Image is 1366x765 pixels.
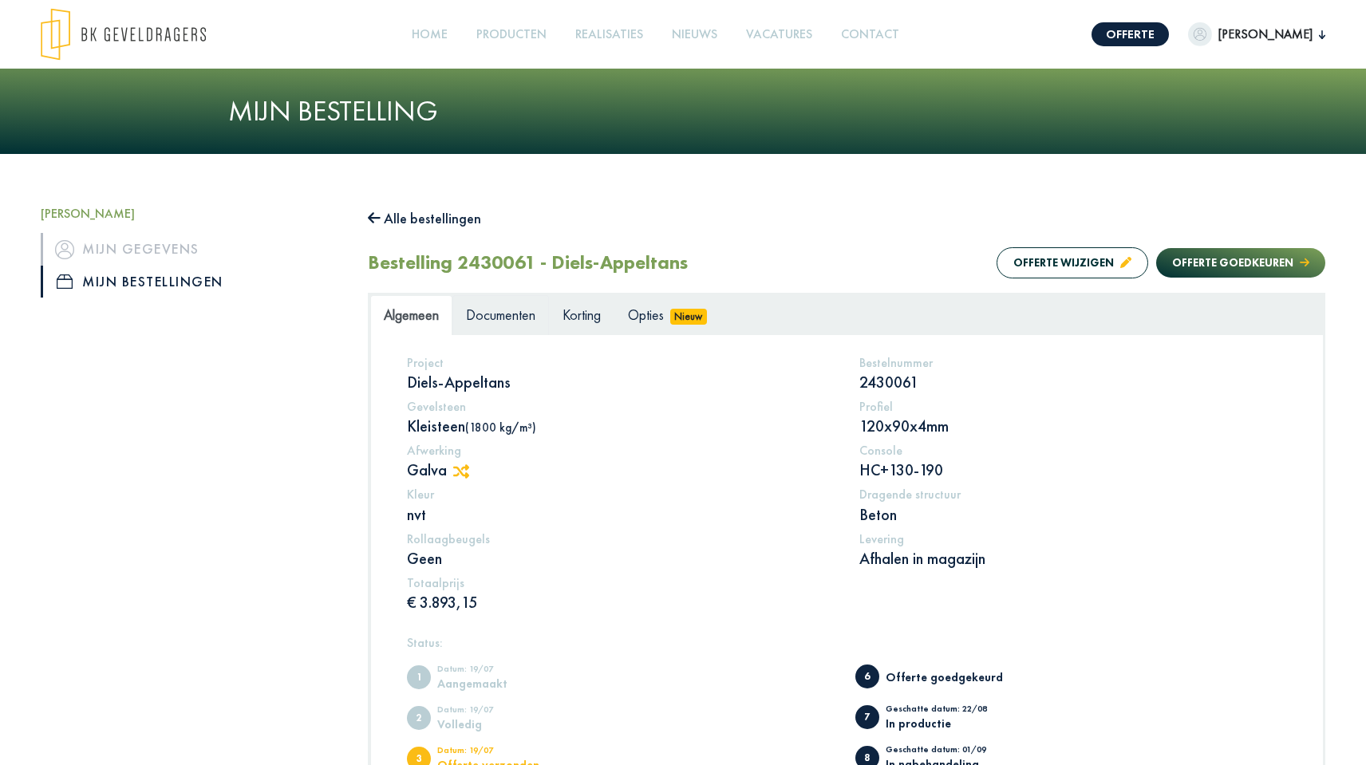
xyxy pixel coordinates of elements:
span: Documenten [466,306,535,324]
div: Volledig [437,718,569,730]
p: € 3.893,15 [407,592,835,613]
a: Home [405,17,454,53]
div: Datum: 19/07 [437,746,569,759]
h5: [PERSON_NAME] [41,206,344,221]
a: Vacatures [740,17,819,53]
h5: Gevelsteen [407,399,835,414]
h5: Totaalprijs [407,575,835,590]
div: Offerte goedgekeurd [886,671,1017,683]
h5: Dragende structuur [859,487,1288,502]
span: Korting [563,306,601,324]
a: Producten [470,17,553,53]
span: Nieuw [670,309,707,325]
h1: Mijn bestelling [228,94,1138,128]
p: 2430061 [859,372,1288,392]
a: iconMijn bestellingen [41,266,344,298]
p: Diels-Appeltans [407,372,835,392]
button: Alle bestellingen [368,206,481,231]
a: Contact [835,17,906,53]
span: Aangemaakt [407,665,431,689]
div: Datum: 19/07 [437,664,569,677]
a: Realisaties [569,17,649,53]
span: Volledig [407,706,431,730]
img: logo [41,8,206,61]
h5: Status: [407,635,1287,650]
img: icon [55,240,74,259]
h5: Afwerking [407,443,835,458]
ul: Tabs [370,295,1323,334]
div: Aangemaakt [437,677,569,689]
span: Offerte goedgekeurd [855,664,879,688]
span: In productie [855,705,879,729]
button: Offerte goedkeuren [1156,248,1325,278]
a: Nieuws [665,17,724,53]
span: (1800 kg/m³) [465,420,536,435]
p: Beton [859,504,1288,525]
h5: Console [859,443,1288,458]
h5: Rollaagbeugels [407,531,835,546]
h5: Project [407,355,835,370]
p: 120x90x4mm [859,416,1288,436]
img: icon [57,274,73,289]
p: nvt [407,504,835,525]
h5: Kleur [407,487,835,502]
a: Offerte [1092,22,1169,46]
p: Geen [407,548,835,569]
h2: Bestelling 2430061 - Diels-Appeltans [368,251,688,274]
img: dummypic.png [1188,22,1212,46]
a: iconMijn gegevens [41,233,344,265]
button: [PERSON_NAME] [1188,22,1325,46]
p: HC+130-190 [859,459,1288,480]
div: Geschatte datum: 22/08 [886,704,1017,717]
span: Opties [628,306,664,324]
span: [PERSON_NAME] [1212,25,1319,44]
span: Algemeen [384,306,439,324]
div: Geschatte datum: 01/09 [886,745,1017,758]
h5: Levering [859,531,1288,546]
button: Offerte wijzigen [997,247,1148,278]
p: Afhalen in magazijn [859,548,1288,569]
div: In productie [886,717,1017,729]
p: Galva [407,459,835,480]
div: Datum: 19/07 [437,705,569,718]
h5: Profiel [859,399,1288,414]
h5: Bestelnummer [859,355,1288,370]
p: Kleisteen [407,416,835,436]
